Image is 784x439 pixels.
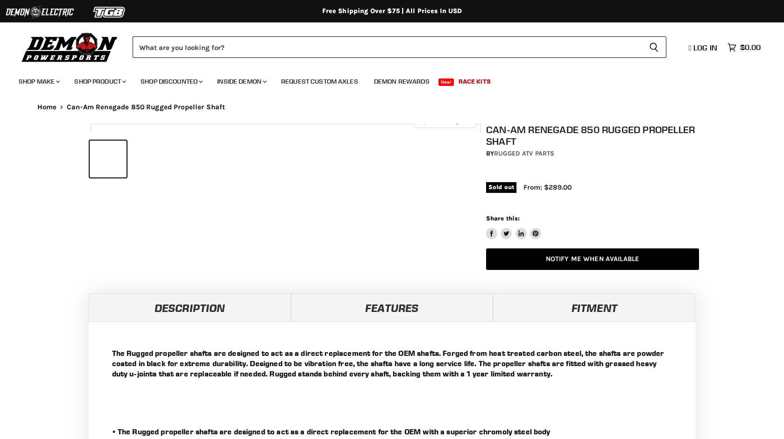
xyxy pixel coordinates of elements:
h1: Can-Am Renegade 850 Rugged Propeller Shaft [486,124,699,147]
a: Description [89,293,291,321]
span: From: $289.00 [523,183,572,191]
nav: Breadcrumbs [19,103,766,111]
a: Shop Product [67,72,132,91]
span: New! [438,78,454,86]
aside: Share this: [486,214,542,239]
a: Request Custom Axles [274,72,365,91]
span: Sold out [486,182,516,192]
a: Notify Me When Available [486,248,699,270]
span: Can-Am Renegade 850 Rugged Propeller Shaft [67,103,225,111]
button: Can-Am Renegade 850 Rugged Propeller Shaft thumbnail [90,141,127,177]
img: TGB Logo 2 [75,3,145,21]
a: Shop Make [12,72,65,91]
div: Free Shipping Over $75 | All Prices In USD [19,7,766,15]
span: Share this: [486,215,520,222]
a: Race Kits [452,72,498,91]
a: Fitment [493,293,695,321]
img: Demon Electric Logo 2 [5,3,75,21]
span: Click to expand [419,118,471,125]
span: Log in [693,43,717,52]
a: Home [37,103,57,111]
a: Rugged ATV Parts [494,149,554,157]
input: Search [133,36,642,58]
button: Search [642,36,666,58]
ul: Main menu [12,68,758,91]
a: Features [291,293,493,321]
a: Shop Discounted [134,72,208,91]
img: Demon Powersports [19,30,121,64]
p: The Rugged propeller shafts are designed to act as a direct replacement for the OEM shafts. Forge... [112,348,672,379]
a: Inside Demon [210,72,272,91]
a: $0.00 [723,41,765,54]
a: Demon Rewards [367,72,437,91]
div: by [486,149,699,159]
a: Log in [685,43,723,52]
span: $0.00 [740,43,761,52]
form: Product [133,36,666,58]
